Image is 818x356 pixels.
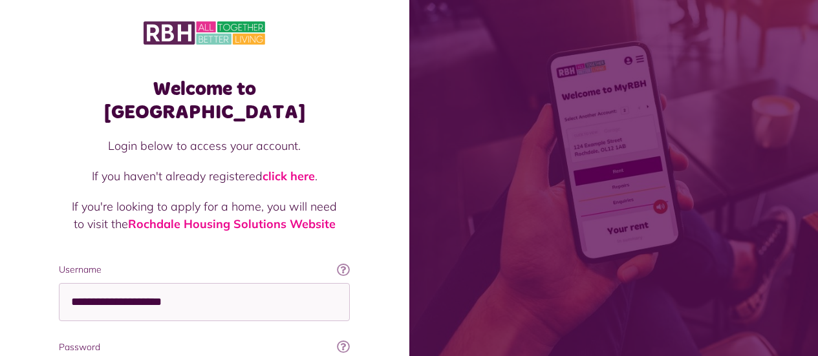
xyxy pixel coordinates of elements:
[59,263,350,277] label: Username
[128,216,336,231] a: Rochdale Housing Solutions Website
[59,78,350,124] h1: Welcome to [GEOGRAPHIC_DATA]
[59,340,350,354] label: Password
[72,198,337,233] p: If you're looking to apply for a home, you will need to visit the
[72,137,337,154] p: Login below to access your account.
[263,169,315,183] a: click here
[72,167,337,185] p: If you haven't already registered .
[144,19,265,47] img: MyRBH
